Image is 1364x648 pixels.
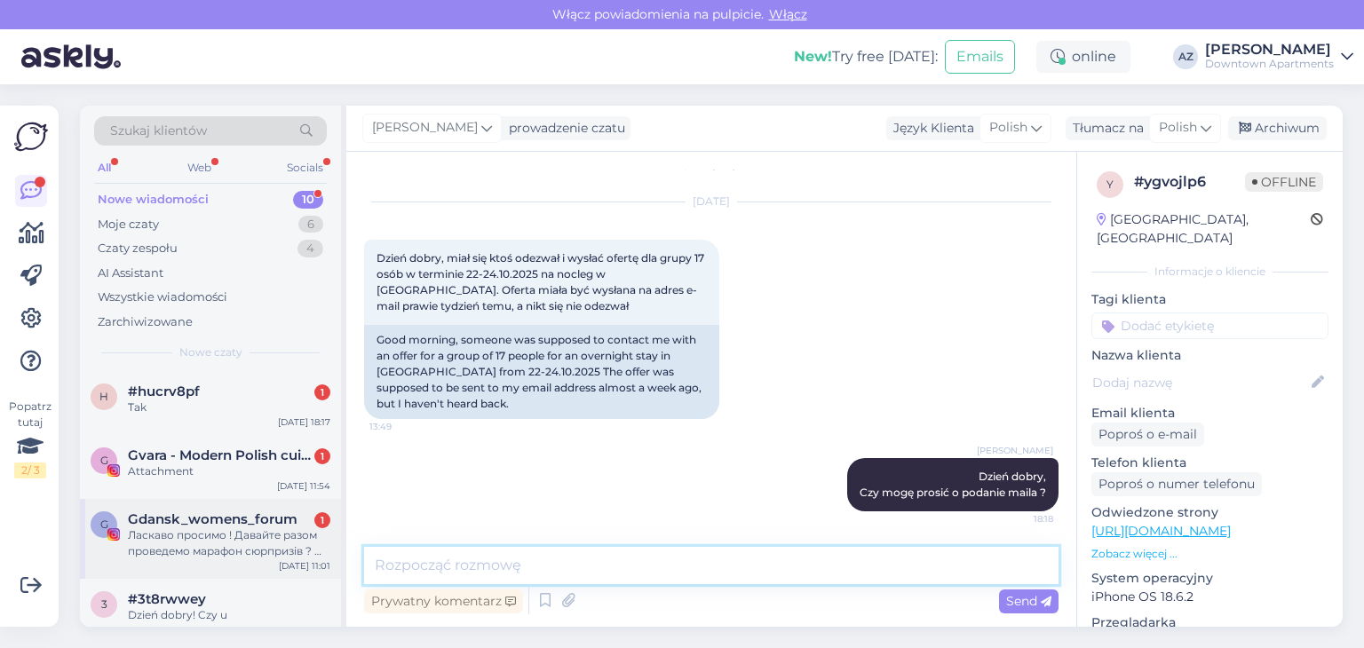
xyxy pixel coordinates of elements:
[277,479,330,493] div: [DATE] 11:54
[1091,523,1231,539] a: [URL][DOMAIN_NAME]
[128,463,330,479] div: Attachment
[1091,264,1328,280] div: Informacje o kliencie
[94,156,115,179] div: All
[1091,312,1328,339] input: Dodać etykietę
[100,454,108,467] span: G
[364,194,1059,209] div: [DATE]
[1091,569,1328,588] p: System operacyjny
[794,48,832,65] b: New!
[293,191,323,209] div: 10
[278,415,330,429] div: [DATE] 18:17
[369,420,436,433] span: 13:49
[128,511,297,527] span: Gdansk_womens_forum
[1159,118,1197,138] span: Polish
[14,399,46,478] div: Popatrz tutaj
[1091,454,1328,472] p: Telefon klienta
[1173,44,1198,69] div: AZ
[1091,503,1328,522] p: Odwiedzone strony
[989,118,1027,138] span: Polish
[1205,43,1353,71] a: [PERSON_NAME]Downtown Apartments
[1091,423,1204,446] div: Poproś o e-mail
[283,156,327,179] div: Socials
[98,216,159,233] div: Moje czaty
[128,383,200,399] span: #hucrv8pf
[945,40,1015,74] button: Emails
[128,527,330,559] div: Ласкаво просимо ! Давайте разом проведемо марафон сюрпризів ? ☺️🎁
[128,399,330,415] div: Tak
[886,119,974,138] div: Język Klienta
[314,512,330,528] div: 1
[279,559,330,573] div: [DATE] 11:01
[364,325,719,419] div: Good morning, someone was supposed to contact me with an offer for a group of 17 people for an ov...
[98,240,178,257] div: Czaty zespołu
[98,313,193,331] div: Zarchiwizowane
[128,447,313,463] span: Gvara - Modern Polish cuisine
[110,122,207,140] span: Szukaj klientów
[1106,178,1114,191] span: y
[1091,613,1328,632] p: Przeglądarka
[1228,116,1327,140] div: Archiwum
[98,265,163,282] div: AI Assistant
[1134,171,1245,193] div: # ygvojlp6
[1066,119,1144,138] div: Tłumacz na
[1091,546,1328,562] p: Zobacz więcej ...
[764,6,813,22] span: Włącz
[1091,404,1328,423] p: Email klienta
[298,216,323,233] div: 6
[977,444,1053,457] span: [PERSON_NAME]
[179,344,242,360] span: Nowe czaty
[100,518,108,531] span: G
[314,448,330,464] div: 1
[1006,593,1051,609] span: Send
[297,240,323,257] div: 4
[987,512,1053,526] span: 18:18
[1036,41,1130,73] div: online
[314,384,330,400] div: 1
[14,462,46,478] div: 2 / 3
[794,46,938,67] div: Try free [DATE]:
[1092,373,1308,392] input: Dodaj nazwę
[1091,290,1328,309] p: Tagi klienta
[377,251,707,312] span: Dzień dobry, miał się ktoś odezwał i wysłać ofertę dla grupy 17 osób w terminie 22-24.10.2025 na ...
[101,597,107,611] span: 3
[98,288,227,306] div: Wszystkie wiadomości
[502,119,625,138] div: prowadzenie czatu
[128,607,330,639] div: Dzień dobry! Czy u [DEMOGRAPHIC_DATA] w apartamencie jest możliwość zorganizowania niespodzianki ...
[1091,472,1262,496] div: Poproś o numer telefonu
[364,589,523,613] div: Prywatny komentarz
[184,156,215,179] div: Web
[1205,43,1334,57] div: [PERSON_NAME]
[98,191,209,209] div: Nowe wiadomości
[372,118,478,138] span: [PERSON_NAME]
[1097,210,1311,248] div: [GEOGRAPHIC_DATA], [GEOGRAPHIC_DATA]
[1091,346,1328,365] p: Nazwa klienta
[1091,588,1328,606] p: iPhone OS 18.6.2
[14,120,48,154] img: Askly Logo
[1205,57,1334,71] div: Downtown Apartments
[128,591,206,607] span: #3t8rwwey
[1245,172,1323,192] span: Offline
[99,390,108,403] span: h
